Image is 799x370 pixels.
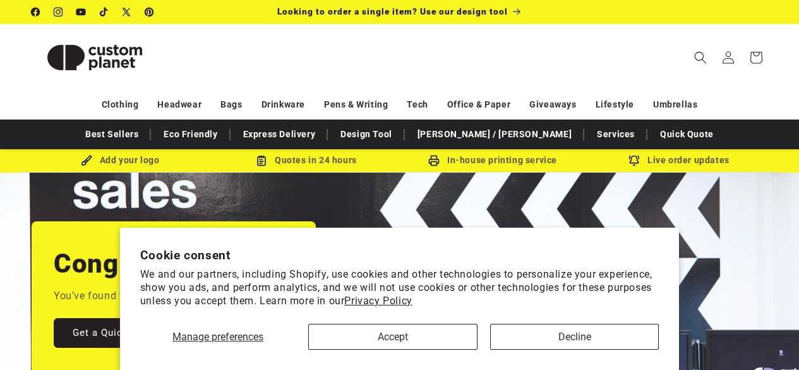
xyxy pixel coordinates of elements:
[447,94,510,116] a: Office & Paper
[261,94,305,116] a: Drinkware
[277,6,508,16] span: Looking to order a single item? Use our design tool
[628,155,640,166] img: Order updates
[79,123,145,145] a: Best Sellers
[237,123,322,145] a: Express Delivery
[411,123,578,145] a: [PERSON_NAME] / [PERSON_NAME]
[140,268,659,307] p: We and our partners, including Shopify, use cookies and other technologies to personalize your ex...
[586,152,772,168] div: Live order updates
[81,155,92,166] img: Brush Icon
[140,248,659,262] h2: Cookie consent
[400,152,586,168] div: In-house printing service
[54,287,244,305] p: You've found the printed merch experts.
[27,152,213,168] div: Add your logo
[32,29,158,86] img: Custom Planet
[220,94,242,116] a: Bags
[324,94,388,116] a: Pens & Writing
[213,152,400,168] div: Quotes in 24 hours
[308,324,477,350] button: Accept
[27,24,163,90] a: Custom Planet
[687,44,714,71] summary: Search
[591,123,641,145] a: Services
[653,94,697,116] a: Umbrellas
[102,94,139,116] a: Clothing
[407,94,428,116] a: Tech
[428,155,440,166] img: In-house printing
[654,123,720,145] a: Quick Quote
[334,123,399,145] a: Design Tool
[157,123,224,145] a: Eco Friendly
[596,94,634,116] a: Lifestyle
[140,324,296,350] button: Manage preferences
[172,331,263,343] span: Manage preferences
[529,94,576,116] a: Giveaways
[54,247,261,281] h2: Congratulations.
[344,295,412,307] a: Privacy Policy
[256,155,267,166] img: Order Updates Icon
[54,318,179,348] a: Get a Quick Quote
[490,324,659,350] button: Decline
[157,94,201,116] a: Headwear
